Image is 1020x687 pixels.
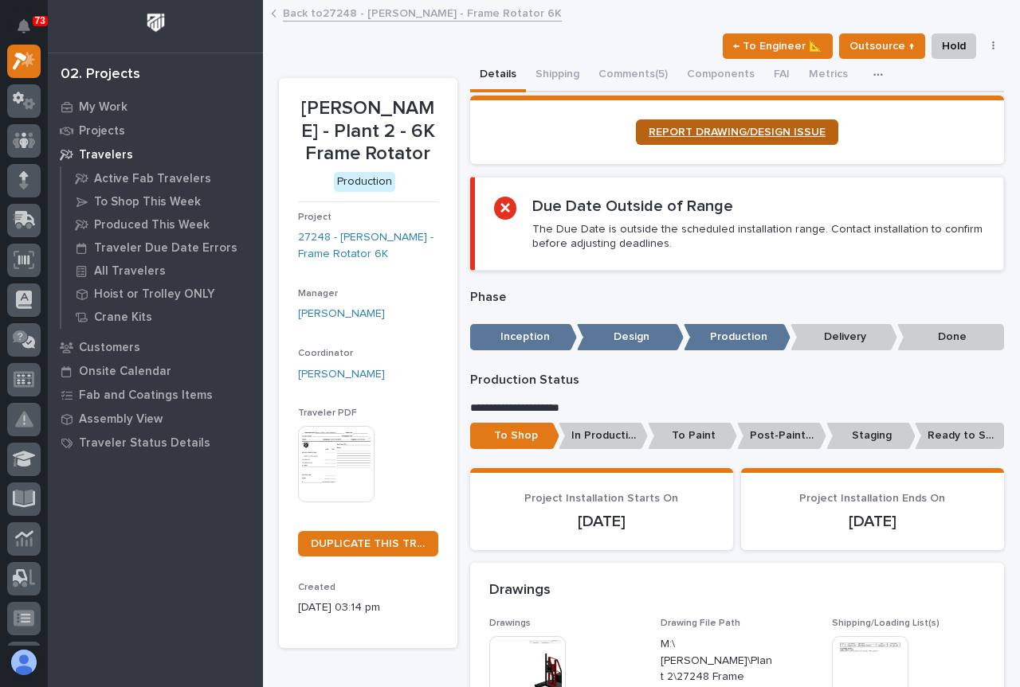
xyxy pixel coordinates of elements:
[677,59,764,92] button: Components
[298,366,385,383] a: [PERSON_NAME]
[826,423,916,449] p: Staging
[532,222,984,251] p: The Due Date is outside the scheduled installation range. Contact installation to confirm before ...
[48,383,263,407] a: Fab and Coatings Items
[7,10,41,43] button: Notifications
[684,324,790,350] p: Production
[489,619,531,628] span: Drawings
[298,408,357,418] span: Traveler PDF
[298,213,331,222] span: Project
[61,283,263,305] a: Hoist or Trolley ONLY
[94,172,211,186] p: Active Fab Travelers
[94,195,201,209] p: To Shop This Week
[334,172,395,192] div: Production
[48,95,263,119] a: My Work
[79,100,127,115] p: My Work
[48,119,263,142] a: Projects
[61,167,263,189] a: Active Fab Travelers
[35,15,45,26] p: 73
[48,431,263,455] a: Traveler Status Details
[61,66,140,84] div: 02. Projects
[61,260,263,282] a: All Travelers
[79,412,163,427] p: Assembly View
[20,19,41,45] div: Notifications73
[298,599,438,616] p: [DATE] 03:14 pm
[94,287,215,302] p: Hoist or Trolley ONLY
[79,388,213,403] p: Fab and Coatings Items
[298,229,438,263] a: 27248 - [PERSON_NAME] - Frame Rotator 6K
[61,236,263,259] a: Traveler Due Date Errors
[942,37,966,56] span: Hold
[94,310,152,325] p: Crane Kits
[799,59,857,92] button: Metrics
[298,531,438,556] a: DUPLICATE THIS TRAVELER
[733,37,822,56] span: ← To Engineer 📐
[737,423,826,449] p: Post-Paint Assembly
[577,324,684,350] p: Design
[48,335,263,359] a: Customers
[94,218,210,232] p: Produced This Week
[48,142,263,166] a: Travelers
[94,264,166,279] p: All Travelers
[48,359,263,383] a: Onsite Calendar
[470,373,1005,388] p: Production Status
[298,349,353,358] span: Coordinator
[298,97,438,166] p: [PERSON_NAME] - Plant 2 - 6K Frame Rotator
[839,33,925,59] button: Outsource ↑
[832,619,940,628] span: Shipping/Loading List(s)
[79,148,133,162] p: Travelers
[915,423,1004,449] p: Ready to Ship
[298,306,385,322] a: [PERSON_NAME]
[79,124,125,139] p: Projects
[799,493,945,504] span: Project Installation Ends On
[849,37,915,56] span: Outsource ↑
[648,423,737,449] p: To Paint
[764,59,799,92] button: FAI
[298,583,335,592] span: Created
[589,59,677,92] button: Comments (5)
[526,59,589,92] button: Shipping
[559,423,648,449] p: In Production
[61,213,263,236] a: Produced This Week
[79,341,140,355] p: Customers
[489,512,714,531] p: [DATE]
[311,538,426,549] span: DUPLICATE THIS TRAVELER
[79,436,210,451] p: Traveler Status Details
[532,197,733,216] h2: Due Date Outside of Range
[636,119,838,145] a: REPORT DRAWING/DESIGN ISSUE
[61,190,263,213] a: To Shop This Week
[649,127,826,138] span: REPORT DRAWING/DESIGN ISSUE
[932,33,976,59] button: Hold
[470,59,526,92] button: Details
[760,512,985,531] p: [DATE]
[661,619,740,628] span: Drawing File Path
[79,365,171,379] p: Onsite Calendar
[283,3,562,21] a: Back to27248 - [PERSON_NAME] - Frame Rotator 6K
[7,646,41,679] button: users-avatar
[489,582,551,599] h2: Drawings
[524,493,678,504] span: Project Installation Starts On
[470,324,577,350] p: Inception
[723,33,833,59] button: ← To Engineer 📐
[48,407,263,431] a: Assembly View
[470,423,559,449] p: To Shop
[298,289,338,299] span: Manager
[897,324,1004,350] p: Done
[470,290,1005,305] p: Phase
[141,8,171,37] img: Workspace Logo
[94,241,237,256] p: Traveler Due Date Errors
[61,306,263,328] a: Crane Kits
[790,324,897,350] p: Delivery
